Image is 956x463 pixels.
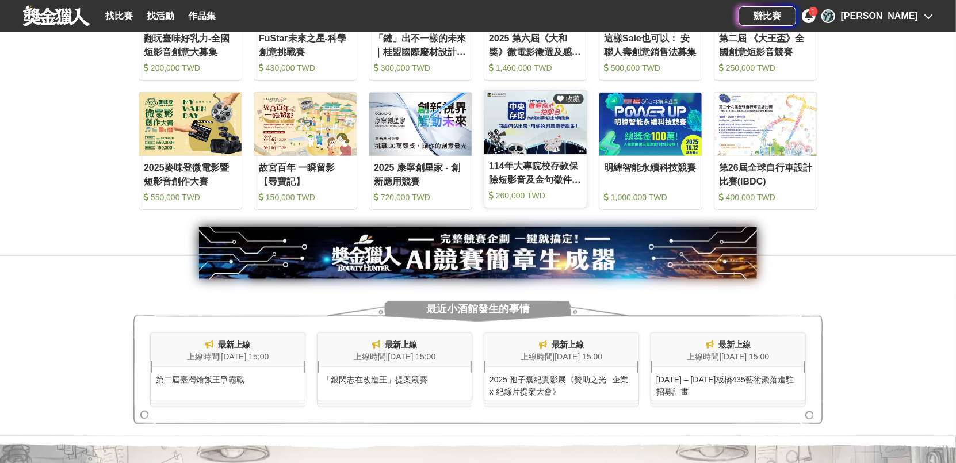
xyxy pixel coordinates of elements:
div: 250,000 TWD [719,62,812,74]
a: 最新上線上線時間|[DATE] 15:002025 孢子囊紀實影展《贊助之光─企業 x 紀錄片提案大會》 [484,332,639,401]
img: Cover Image [254,93,357,156]
img: e66c81bb-b616-479f-8cf1-2a61d99b1888.jpg [199,227,757,279]
div: 2025麥味登微電影暨短影音創作大賽 [144,161,237,187]
div: FuStar未來之星-科學創意挑戰賽 [259,32,352,58]
div: 上線時間 | [DATE] 15:00 [318,351,472,363]
div: 第26屆全球自行車設計比賽(IBDC) [719,161,812,187]
a: 作品集 [183,8,220,24]
div: 114年大專院校存款保險短影音及金句徵件活動 [489,159,582,185]
div: 430,000 TWD [259,62,352,74]
a: Cover Image 收藏114年大專院校存款保險短影音及金句徵件活動 260,000 TWD [484,90,587,208]
span: 最新上線 [218,340,250,349]
div: 2025 第六屆《大和獎》微電影徵選及感人實事分享 [489,32,582,58]
img: Cover Image [714,93,817,156]
div: [PERSON_NAME] [841,9,918,23]
span: 最新上線 [385,340,417,349]
div: 150,000 TWD [259,192,352,203]
div: 「銀閃志在改造王」提案競賽 [318,367,472,386]
img: Cover Image [369,93,472,156]
div: 翻玩臺味好乳力-全國短影音創意大募集 [144,32,237,58]
div: 這樣Sale也可以： 安聯人壽創意銷售法募集 [604,32,697,58]
div: 2025 孢子囊紀實影展《贊助之光─企業 x 紀錄片提案大會》 [484,367,638,398]
div: 故宮百年 一瞬留影【尋寶記】 [259,161,352,187]
span: 最新上線 [718,340,751,349]
a: Cover Image第26屆全球自行車設計比賽(IBDC) 400,000 TWD [714,92,817,210]
a: Cover Image故宮百年 一瞬留影【尋寶記】 150,000 TWD [254,92,357,210]
a: 找活動 [142,8,179,24]
span: 收藏 [564,95,580,103]
a: 最新上線上線時間|[DATE] 15:00「銀閃志在改造王」提案競賽 [317,332,472,401]
a: 最新上線上線時間|[DATE] 15:00第二屆臺灣燴飯王爭霸戰 [150,332,305,401]
div: 第二屆 《大王盃》全國創意短影音競賽 [719,32,812,58]
div: 1,460,000 TWD [489,62,582,74]
div: 1,000,000 TWD [604,192,697,203]
div: 「鏈」出不一樣的未來｜桂盟國際廢材設計競賽 [374,32,467,58]
span: 最近小酒館發生的事情 [426,296,530,322]
a: 最新上線上線時間|[DATE] 15:00[DATE] – [DATE]板橋435藝術聚落進駐招募計畫 [651,332,806,401]
div: 沈 [821,9,835,23]
div: 720,000 TWD [374,192,467,203]
div: 200,000 TWD [144,62,237,74]
a: 辦比賽 [739,6,796,26]
div: 500,000 TWD [604,62,697,74]
div: 明緯智能永續科技競賽 [604,161,697,187]
a: Cover Image明緯智能永續科技競賽 1,000,000 TWD [599,92,702,210]
a: 找比賽 [101,8,137,24]
a: Cover Image2025 康寧創星家 - 創新應用競賽 720,000 TWD [369,92,472,210]
div: 550,000 TWD [144,192,237,203]
a: Cover Image2025麥味登微電影暨短影音創作大賽 550,000 TWD [139,92,242,210]
div: 第二屆臺灣燴飯王爭霸戰 [151,367,305,386]
div: 上線時間 | [DATE] 15:00 [151,351,305,363]
span: 最新上線 [552,340,584,349]
img: Cover Image [139,93,242,156]
div: 260,000 TWD [489,190,582,201]
span: 1 [812,8,815,14]
div: 上線時間 | [DATE] 15:00 [484,351,638,363]
img: Cover Image [599,93,702,156]
img: Cover Image [484,91,587,154]
div: 300,000 TWD [374,62,467,74]
div: 2025 康寧創星家 - 創新應用競賽 [374,161,467,187]
div: 上線時間 | [DATE] 15:00 [651,351,805,363]
div: [DATE] – [DATE]板橋435藝術聚落進駐招募計畫 [651,367,805,398]
div: 400,000 TWD [719,192,812,203]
